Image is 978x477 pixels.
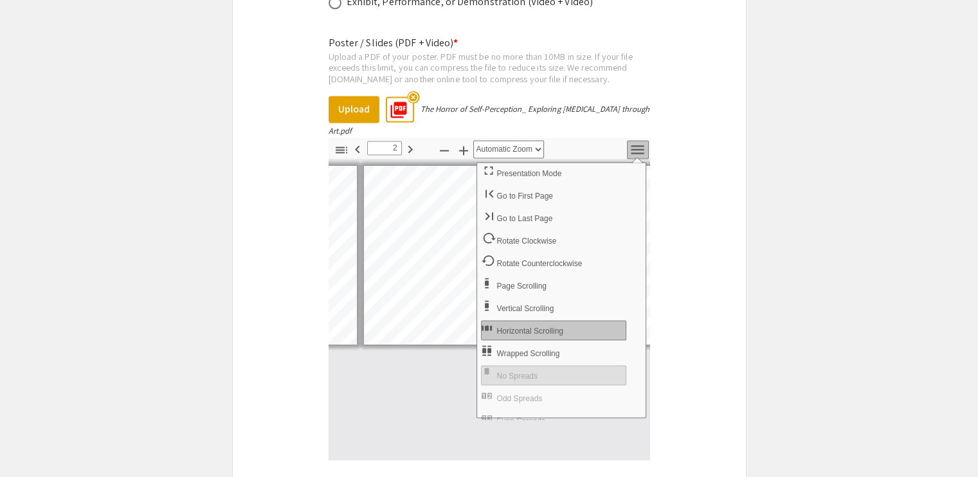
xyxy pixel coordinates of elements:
[481,298,626,318] button: Vertical Scrolling
[481,208,626,228] button: Go to Last Page
[497,214,556,223] span: Go to Last Page
[481,388,626,408] button: Odd Spreads
[481,185,626,205] button: Go to First Page
[329,36,458,50] mat-label: Poster / Slides (PDF + Video)
[497,417,548,426] span: Even Spreads
[329,104,649,136] div: The Horror of Self-Perception_ Exploring [MEDICAL_DATA] through Art.pdf
[497,282,549,291] span: Use Page Scrolling
[10,419,55,467] iframe: Chat
[367,141,402,155] input: Page
[329,96,379,123] button: Upload
[481,253,626,273] button: Rotate Counterclockwise
[497,237,559,246] span: Rotate Clockwise
[358,160,688,350] div: Page 2
[473,140,544,158] select: Zoom
[481,320,626,340] button: Horizontal Scrolling
[497,192,556,201] span: Go to First Page
[481,163,626,183] button: Presentation Mode
[627,140,649,159] button: Tools
[399,139,421,157] button: Next Page
[497,259,585,268] span: Rotate Counterclockwise
[329,51,650,85] div: Upload a PDF of your poster. PDF must be no more than 10MB in size. If your file exceeds this lim...
[497,304,557,313] span: Vertical Scrolling
[497,349,563,358] span: Wrapped Scrolling
[481,275,626,295] button: Page Scrolling
[407,91,419,104] mat-icon: highlight_off
[497,394,545,403] span: Odd Spreads
[481,230,626,250] button: Rotate Clockwise
[385,96,404,115] mat-icon: picture_as_pdf
[347,139,368,157] button: Previous Page
[497,372,540,381] span: No Spreads
[453,140,475,159] button: Zoom In
[331,140,352,159] button: Toggle Sidebar
[497,327,566,336] span: Horizontal Scrolling
[481,343,626,363] button: Wrapped Scrolling
[481,410,626,430] button: Even Spreads
[433,140,455,159] button: Zoom Out
[497,169,565,178] span: Presentation Mode
[481,365,626,385] button: No Spreads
